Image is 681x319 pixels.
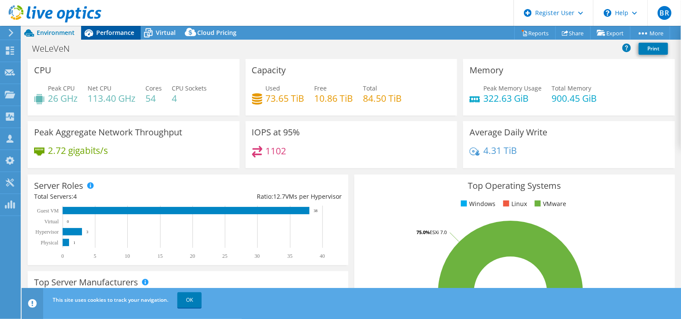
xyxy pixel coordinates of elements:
[483,146,517,155] h4: 4.31 TiB
[630,26,670,40] a: More
[53,296,168,303] span: This site uses cookies to track your navigation.
[514,26,556,40] a: Reports
[555,26,591,40] a: Share
[34,66,51,75] h3: CPU
[273,192,285,200] span: 12.7
[459,199,495,209] li: Windows
[48,84,75,92] span: Peak CPU
[363,84,378,92] span: Total
[145,84,162,92] span: Cores
[156,28,176,37] span: Virtual
[94,253,96,259] text: 5
[604,9,612,17] svg: \n
[35,229,59,235] text: Hypervisor
[470,128,547,137] h3: Average Daily Write
[88,84,111,92] span: Net CPU
[430,229,447,235] tspan: ESXi 7.0
[37,28,75,37] span: Environment
[28,44,83,53] h1: WeLeVeN
[266,84,281,92] span: Used
[363,94,402,103] h4: 84.50 TiB
[48,146,108,155] h4: 2.72 gigabits/s
[41,240,58,246] text: Physical
[172,94,207,103] h4: 4
[44,219,59,225] text: Virtual
[197,28,236,37] span: Cloud Pricing
[552,94,597,103] h4: 900.45 GiB
[73,192,77,200] span: 4
[177,292,202,308] a: OK
[34,278,138,287] h3: Top Server Manufacturers
[37,208,59,214] text: Guest VM
[73,241,76,245] text: 1
[125,253,130,259] text: 10
[222,253,227,259] text: 25
[483,84,542,92] span: Peak Memory Usage
[172,84,207,92] span: CPU Sockets
[48,94,78,103] h4: 26 GHz
[145,94,162,103] h4: 54
[658,6,672,20] span: BR
[470,66,503,75] h3: Memory
[590,26,631,40] a: Export
[252,66,286,75] h3: Capacity
[266,146,287,156] h4: 1102
[320,253,325,259] text: 40
[255,253,260,259] text: 30
[361,181,668,191] h3: Top Operating Systems
[533,199,566,209] li: VMware
[86,230,88,234] text: 3
[314,209,318,213] text: 38
[88,94,136,103] h4: 113.40 GHz
[188,192,341,201] div: Ratio: VMs per Hypervisor
[252,128,300,137] h3: IOPS at 95%
[315,94,353,103] h4: 10.86 TiB
[96,28,134,37] span: Performance
[639,43,668,55] a: Print
[67,219,69,224] text: 0
[34,192,188,201] div: Total Servers:
[501,199,527,209] li: Linux
[158,253,163,259] text: 15
[483,94,542,103] h4: 322.63 GiB
[416,229,430,235] tspan: 75.0%
[190,253,195,259] text: 20
[552,84,591,92] span: Total Memory
[34,128,182,137] h3: Peak Aggregate Network Throughput
[266,94,305,103] h4: 73.65 TiB
[61,253,64,259] text: 0
[315,84,327,92] span: Free
[34,181,83,191] h3: Server Roles
[287,253,293,259] text: 35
